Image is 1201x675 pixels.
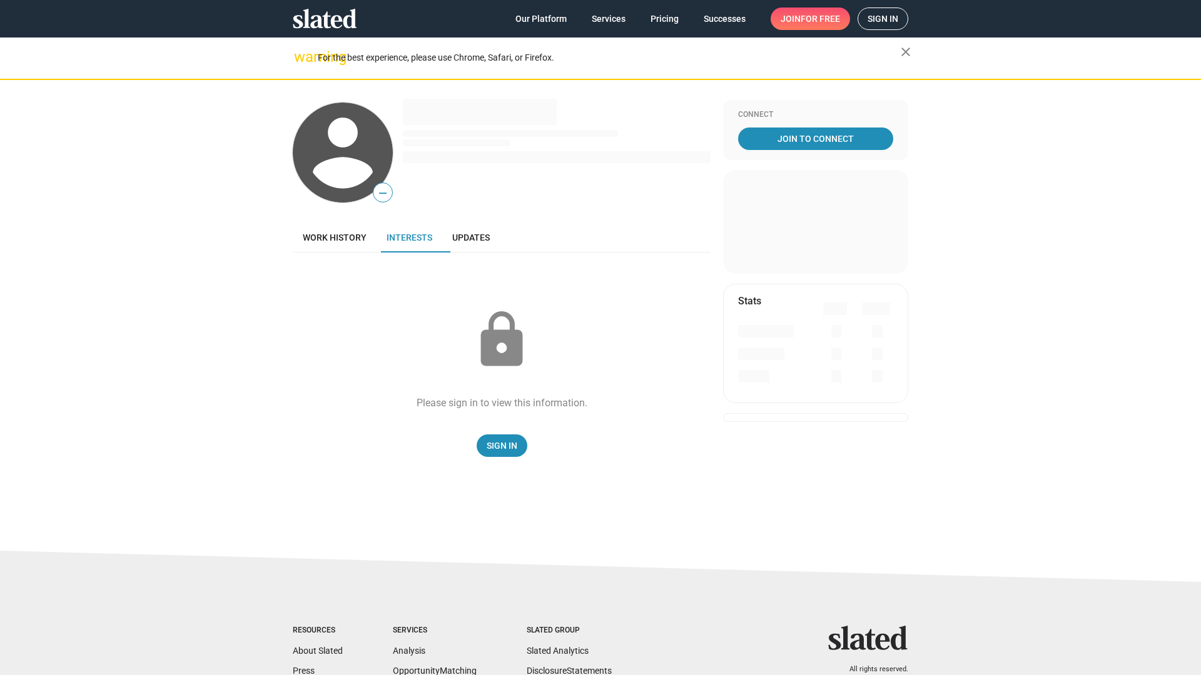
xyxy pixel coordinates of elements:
[393,646,425,656] a: Analysis
[582,7,636,30] a: Services
[377,222,442,252] a: Interests
[293,222,377,252] a: Work history
[505,7,577,30] a: Our Platform
[318,49,901,66] div: For the best experience, please use Chrome, Safari, or Firefox.
[741,127,891,150] span: Join To Connect
[470,309,533,371] mat-icon: lock
[442,222,500,252] a: Updates
[771,7,850,30] a: Joinfor free
[417,396,587,409] div: Please sign in to view this information.
[781,7,840,30] span: Join
[592,7,626,30] span: Services
[393,626,477,636] div: Services
[527,626,612,636] div: Slated Group
[738,294,761,307] mat-card-title: Stats
[651,7,679,30] span: Pricing
[477,434,527,457] a: Sign In
[527,646,589,656] a: Slated Analytics
[801,7,840,30] span: for free
[515,7,567,30] span: Our Platform
[293,646,343,656] a: About Slated
[452,232,490,242] span: Updates
[694,7,756,30] a: Successes
[898,44,913,59] mat-icon: close
[868,8,898,29] span: Sign in
[487,434,517,457] span: Sign In
[641,7,689,30] a: Pricing
[738,127,893,150] a: Join To Connect
[387,232,432,242] span: Interests
[303,232,367,242] span: Work history
[738,110,893,120] div: Connect
[704,7,746,30] span: Successes
[373,185,392,201] span: —
[858,7,908,30] a: Sign in
[294,49,309,64] mat-icon: warning
[293,626,343,636] div: Resources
